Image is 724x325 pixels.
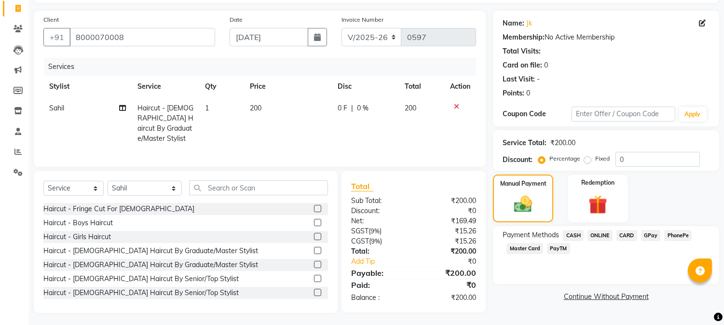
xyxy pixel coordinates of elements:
[351,103,353,113] span: |
[549,154,580,163] label: Percentage
[338,103,347,113] span: 0 F
[664,230,692,241] span: PhonePe
[550,138,575,148] div: ₹200.00
[344,206,414,216] div: Discount:
[414,216,484,226] div: ₹169.49
[444,76,476,97] th: Action
[581,178,615,187] label: Redemption
[43,218,113,228] div: Haircut - Boys Haircut
[69,28,215,46] input: Search by Name/Mobile/Email/Code
[414,267,484,279] div: ₹200.00
[503,32,710,42] div: No Active Membership
[342,15,383,24] label: Invoice Number
[563,230,584,241] span: CASH
[503,155,533,165] div: Discount:
[506,243,543,254] span: Master Card
[189,180,328,195] input: Search or Scan
[503,46,541,56] div: Total Visits:
[547,243,570,254] span: PayTM
[43,246,258,256] div: Haircut - [DEMOGRAPHIC_DATA] Haircut By Graduate/Master Stylist
[344,226,414,236] div: ( )
[357,103,369,113] span: 0 %
[508,194,537,215] img: _cash.svg
[351,181,373,191] span: Total
[414,293,484,303] div: ₹200.00
[43,288,239,298] div: Haircut - [DEMOGRAPHIC_DATA] Haircut By Senior/Top Stylist
[49,104,64,112] span: Sahil
[503,138,546,148] div: Service Total:
[414,196,484,206] div: ₹200.00
[679,107,707,122] button: Apply
[503,32,545,42] div: Membership:
[344,279,414,291] div: Paid:
[526,18,532,28] a: Jk
[132,76,199,97] th: Service
[344,246,414,257] div: Total:
[344,293,414,303] div: Balance :
[616,230,637,241] span: CARD
[399,76,445,97] th: Total
[351,237,369,245] span: CGST
[500,179,546,188] label: Manual Payment
[43,28,70,46] button: +91
[43,232,111,242] div: Haircut - Girls Haircut
[137,104,193,143] span: Haircut - [DEMOGRAPHIC_DATA] Haircut By Graduate/Master Stylist
[414,236,484,246] div: ₹15.26
[595,154,610,163] label: Fixed
[641,230,661,241] span: GPay
[425,257,484,267] div: ₹0
[414,206,484,216] div: ₹0
[344,236,414,246] div: ( )
[544,60,548,70] div: 0
[344,257,425,267] a: Add Tip
[244,76,332,97] th: Price
[526,88,530,98] div: 0
[405,104,416,112] span: 200
[371,237,380,245] span: 9%
[332,76,399,97] th: Disc
[43,15,59,24] label: Client
[344,267,414,279] div: Payable:
[43,204,194,214] div: Haircut - Fringe Cut For [DEMOGRAPHIC_DATA]
[503,74,535,84] div: Last Visit:
[344,216,414,226] div: Net:
[503,88,524,98] div: Points:
[503,109,572,119] div: Coupon Code
[495,292,717,302] a: Continue Without Payment
[572,107,675,122] input: Enter Offer / Coupon Code
[537,74,540,84] div: -
[230,15,243,24] label: Date
[587,230,613,241] span: ONLINE
[351,227,369,235] span: SGST
[43,274,239,284] div: Haircut - [DEMOGRAPHIC_DATA] Haircut By Senior/Top Stylist
[44,58,483,76] div: Services
[503,230,559,240] span: Payment Methods
[503,60,542,70] div: Card on file:
[583,193,613,217] img: _gift.svg
[503,18,524,28] div: Name:
[414,246,484,257] div: ₹200.00
[43,260,258,270] div: Haircut - [DEMOGRAPHIC_DATA] Haircut By Graduate/Master Stylist
[370,227,380,235] span: 9%
[205,104,209,112] span: 1
[250,104,261,112] span: 200
[414,279,484,291] div: ₹0
[199,76,244,97] th: Qty
[43,76,132,97] th: Stylist
[414,226,484,236] div: ₹15.26
[344,196,414,206] div: Sub Total:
